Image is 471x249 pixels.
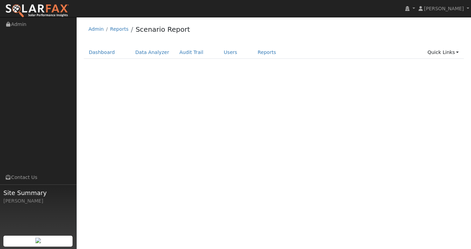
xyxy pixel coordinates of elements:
[130,46,174,59] a: Data Analyzer
[136,25,190,33] a: Scenario Report
[174,46,208,59] a: Audit Trail
[35,238,41,243] img: retrieve
[219,46,242,59] a: Users
[422,46,464,59] a: Quick Links
[110,26,128,32] a: Reports
[84,46,120,59] a: Dashboard
[3,197,73,205] div: [PERSON_NAME]
[253,46,281,59] a: Reports
[3,188,73,197] span: Site Summary
[424,6,464,11] span: [PERSON_NAME]
[89,26,104,32] a: Admin
[5,4,69,18] img: SolarFax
